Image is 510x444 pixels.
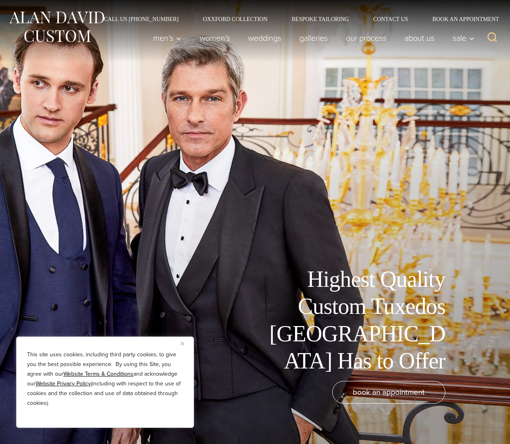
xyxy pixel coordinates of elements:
[263,266,445,375] h1: Highest Quality Custom Tuxedos [GEOGRAPHIC_DATA] Has to Offer
[92,16,191,22] a: Call Us [PHONE_NUMBER]
[239,30,291,46] a: weddings
[291,30,337,46] a: Galleries
[27,350,183,408] p: This site uses cookies, including third party cookies, to give you the best possible experience. ...
[453,34,474,42] span: Sale
[420,16,502,22] a: Book an Appointment
[353,386,425,398] span: book an appointment
[181,342,184,345] img: Close
[396,30,444,46] a: About Us
[191,30,239,46] a: Women’s
[361,16,420,22] a: Contact Us
[63,370,133,378] a: Website Terms & Conditions
[144,30,479,46] nav: Primary Navigation
[483,28,502,48] button: View Search Form
[181,339,190,348] button: Close
[36,379,91,388] a: Website Privacy Policy
[92,16,502,22] nav: Secondary Navigation
[280,16,361,22] a: Bespoke Tailoring
[191,16,280,22] a: Oxxford Collection
[332,381,445,404] a: book an appointment
[153,34,181,42] span: Men’s
[8,9,105,45] img: Alan David Custom
[337,30,396,46] a: Our Process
